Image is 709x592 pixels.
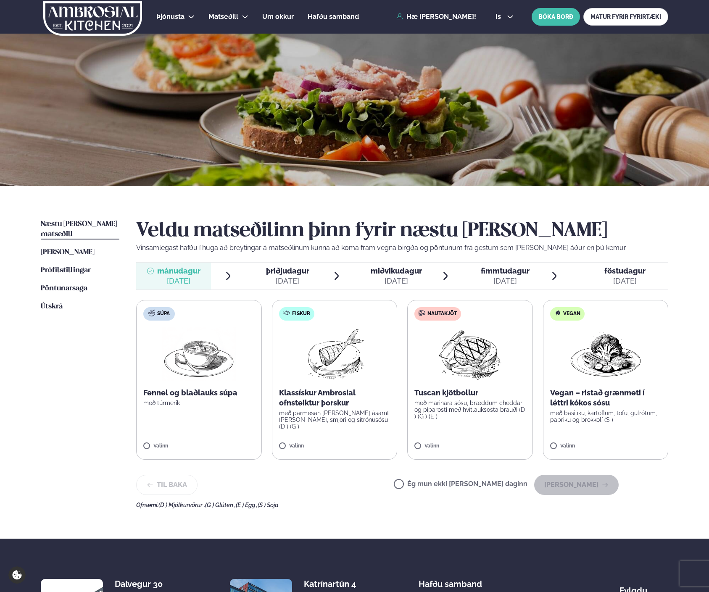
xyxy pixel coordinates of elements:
span: Næstu [PERSON_NAME] matseðill [41,221,117,238]
button: is [489,13,520,20]
span: Pöntunarsaga [41,285,87,292]
img: logo [42,1,143,36]
img: Vegan.svg [554,310,561,316]
span: Útskrá [41,303,63,310]
span: Vegan [563,310,580,317]
span: (S ) Soja [258,502,279,508]
span: Nautakjöt [427,310,457,317]
p: Vinsamlegast hafðu í huga að breytingar á matseðlinum kunna að koma fram vegna birgða og pöntunum... [136,243,668,253]
a: Pöntunarsaga [41,284,87,294]
span: fimmtudagur [481,266,530,275]
img: Soup.png [162,327,236,381]
a: Prófílstillingar [41,266,91,276]
img: Beef-Meat.png [433,327,507,381]
span: þriðjudagur [266,266,309,275]
p: Klassískur Ambrosial ofnsteiktur þorskur [279,388,390,408]
span: (G ) Glúten , [205,502,236,508]
img: fish.svg [283,310,290,316]
a: [PERSON_NAME] [41,247,95,258]
span: Þjónusta [156,13,184,21]
a: Þjónusta [156,12,184,22]
div: Ofnæmi: [136,502,668,508]
a: Cookie settings [8,566,26,584]
span: miðvikudagur [371,266,422,275]
button: Til baka [136,475,198,495]
a: Útskrá [41,302,63,312]
span: Súpa [157,310,170,317]
img: beef.svg [419,310,425,316]
p: Vegan – ristað grænmeti í léttri kókos sósu [550,388,662,408]
p: með basilíku, kartöflum, tofu, gulrótum, papriku og brokkolí (S ) [550,410,662,423]
h2: Veldu matseðilinn þinn fyrir næstu [PERSON_NAME] [136,219,668,243]
div: [DATE] [481,276,530,286]
span: mánudagur [157,266,200,275]
div: Dalvegur 30 [115,579,182,589]
div: [DATE] [266,276,309,286]
div: [DATE] [604,276,646,286]
div: Katrínartún 4 [304,579,371,589]
button: [PERSON_NAME] [534,475,619,495]
span: (E ) Egg , [236,502,258,508]
span: is [496,13,503,20]
p: með parmesan [PERSON_NAME] ásamt [PERSON_NAME], smjöri og sítrónusósu (D ) (G ) [279,410,390,430]
p: Fennel og blaðlauks súpa [143,388,255,398]
a: Hæ [PERSON_NAME]! [396,13,476,21]
p: Tuscan kjötbollur [414,388,526,398]
div: [DATE] [371,276,422,286]
a: Um okkur [262,12,294,22]
span: Um okkur [262,13,294,21]
span: Matseðill [208,13,238,21]
button: BÓKA BORÐ [532,8,580,26]
a: Næstu [PERSON_NAME] matseðill [41,219,119,239]
img: Fish.png [297,327,372,381]
span: (D ) Mjólkurvörur , [158,502,205,508]
a: MATUR FYRIR FYRIRTÆKI [583,8,668,26]
p: með túrmerik [143,400,255,406]
img: Vegan.png [569,327,643,381]
span: Hafðu samband [308,13,359,21]
p: með marinara sósu, bræddum cheddar og piparosti með hvítlauksosta brauði (D ) (G ) (E ) [414,400,526,420]
span: Prófílstillingar [41,267,91,274]
div: [DATE] [157,276,200,286]
img: soup.svg [148,310,155,316]
span: Hafðu samband [419,572,482,589]
span: [PERSON_NAME] [41,249,95,256]
a: Matseðill [208,12,238,22]
a: Hafðu samband [308,12,359,22]
span: föstudagur [604,266,646,275]
span: Fiskur [292,310,310,317]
